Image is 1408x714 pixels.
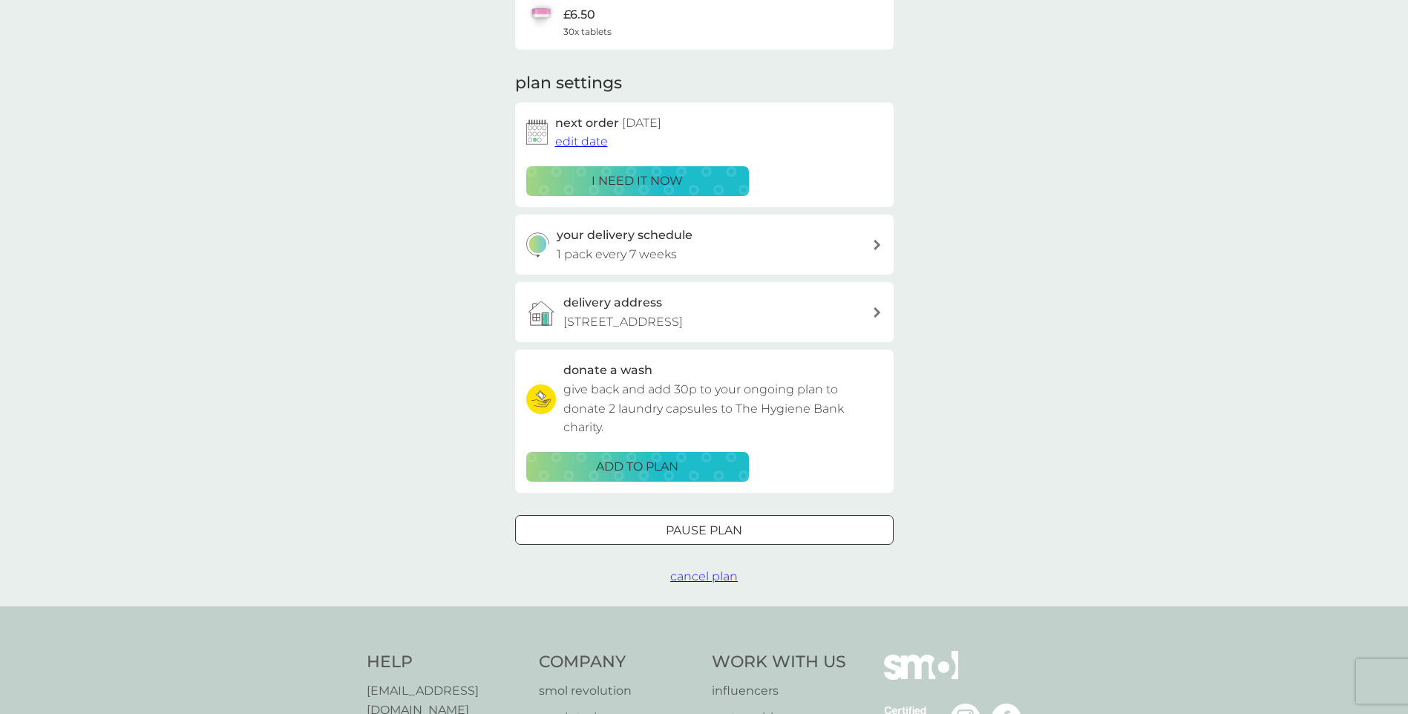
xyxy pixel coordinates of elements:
a: smol revolution [539,681,697,701]
button: cancel plan [670,567,738,586]
span: cancel plan [670,569,738,583]
button: ADD TO PLAN [526,452,749,482]
h2: plan settings [515,72,622,95]
button: Pause plan [515,515,894,545]
h3: donate a wash [563,361,652,380]
button: i need it now [526,166,749,196]
p: [STREET_ADDRESS] [563,312,683,332]
h3: delivery address [563,293,662,312]
h4: Company [539,651,697,674]
a: delivery address[STREET_ADDRESS] [515,282,894,342]
h2: next order [555,114,661,133]
h3: your delivery schedule [557,226,692,245]
p: Pause plan [666,521,742,540]
button: your delivery schedule1 pack every 7 weeks [515,214,894,275]
img: smol [884,651,958,701]
p: ADD TO PLAN [596,457,678,476]
p: £6.50 [563,5,595,24]
h4: Help [367,651,525,674]
button: edit date [555,132,608,151]
h4: Work With Us [712,651,846,674]
p: give back and add 30p to your ongoing plan to donate 2 laundry capsules to The Hygiene Bank charity. [563,380,883,437]
span: [DATE] [622,116,661,130]
span: 30x tablets [563,24,612,39]
p: i need it now [592,171,683,191]
a: influencers [712,681,846,701]
p: 1 pack every 7 weeks [557,245,677,264]
span: edit date [555,134,608,148]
